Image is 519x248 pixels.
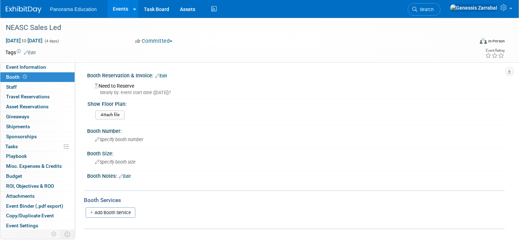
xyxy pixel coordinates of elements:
span: Attachments [6,193,35,199]
div: Booth Services [84,196,505,204]
span: Booth not reserved yet [21,74,28,79]
a: Copy/Duplicate Event [0,211,75,221]
a: Booth [0,72,75,82]
td: Personalize Event Tab Strip [48,229,60,239]
a: ROI, Objectives & ROO [0,181,75,191]
a: Tasks [0,142,75,151]
div: Booth Reservation & Invoice: [87,70,505,79]
a: Budget [0,171,75,181]
td: Toggle Event Tabs [60,229,75,239]
div: Need to Reserve [92,81,499,96]
span: Sponsorships [6,134,37,139]
span: Misc. Expenses & Credits [6,163,62,169]
a: Sponsorships [0,132,75,141]
a: Edit [155,73,167,78]
div: Ideally by: event start date ([DATE])? [95,89,499,96]
span: Travel Reservations [6,94,50,99]
span: Search [417,7,434,12]
span: to [21,38,27,43]
span: Specify booth size [95,159,136,165]
span: Booth [6,74,28,80]
span: Playbook [6,153,27,159]
span: Event Information [6,64,46,70]
a: Travel Reservations [0,92,75,102]
a: Giveaways [0,112,75,122]
a: Edit [24,50,36,55]
span: Panorama Education [50,6,97,12]
a: Attachments [0,191,75,201]
span: Shipments [6,124,30,129]
a: Search [408,3,440,16]
span: Copy/Duplicate Event [6,213,54,218]
span: Specify booth number [95,137,143,142]
div: In-Person [488,38,505,44]
span: (4 days) [44,39,59,43]
div: Booth Number: [87,126,505,135]
span: Asset Reservations [6,104,49,109]
a: Edit [119,174,131,179]
a: Add Booth Service [86,207,135,218]
span: ROI, Objectives & ROO [6,183,54,189]
div: Booth Size: [87,148,505,157]
td: Tags [5,49,36,56]
a: Event Information [0,62,75,72]
a: Shipments [0,122,75,131]
span: Staff [6,84,17,90]
span: Tasks [5,144,18,149]
a: Playbook [0,151,75,161]
a: Misc. Expenses & Credits [0,161,75,171]
span: Event Settings [6,223,38,228]
div: Booth Notes: [87,171,505,180]
a: Staff [0,82,75,92]
div: Event Rating [485,49,504,52]
span: Giveaways [6,114,29,119]
img: ExhibitDay [6,6,41,13]
a: Event Settings [0,221,75,231]
div: Show Floor Plan: [87,99,502,108]
span: Budget [6,173,22,179]
button: Committed [133,37,175,45]
div: Event Format [430,37,505,48]
img: Format-Inperson.png [480,38,487,44]
img: Genessis Zarrabal [450,4,498,12]
span: Event Binder (.pdf export) [6,203,63,209]
div: NEASC Sales Led [3,21,462,34]
span: [DATE] [DATE] [5,37,43,44]
a: Asset Reservations [0,102,75,112]
a: Event Binder (.pdf export) [0,201,75,211]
